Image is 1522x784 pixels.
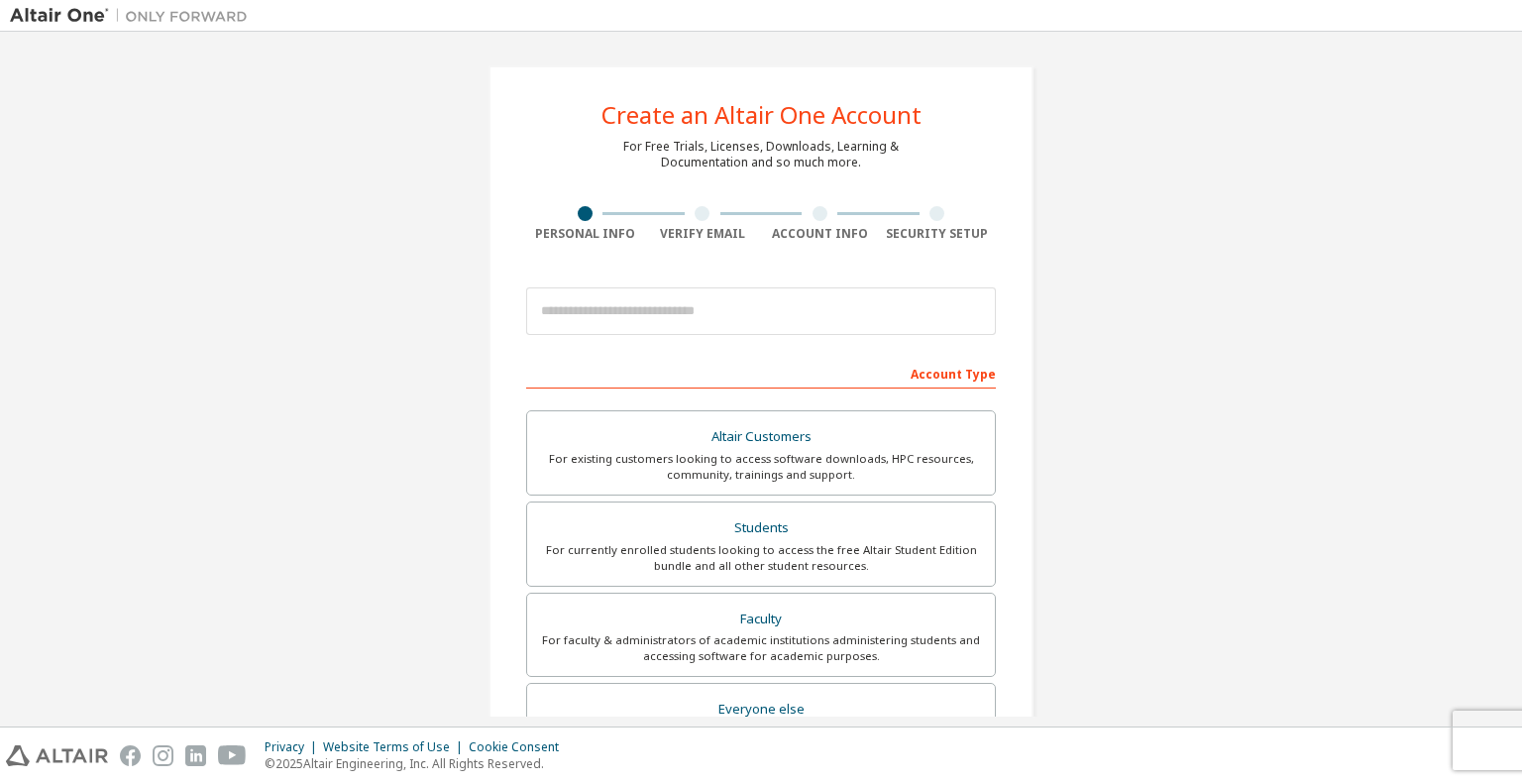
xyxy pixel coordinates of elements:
div: Personal Info [526,226,644,242]
div: Privacy [265,739,323,755]
p: © 2025 Altair Engineering, Inc. All Rights Reserved. [265,755,571,772]
img: facebook.svg [120,745,141,766]
div: Security Setup [879,226,997,242]
img: instagram.svg [153,745,173,766]
img: Altair One [10,6,258,26]
div: Students [539,514,983,542]
div: Verify Email [644,226,762,242]
div: For Free Trials, Licenses, Downloads, Learning & Documentation and so much more. [623,139,899,170]
div: Website Terms of Use [323,739,469,755]
div: Create an Altair One Account [601,103,922,127]
div: For currently enrolled students looking to access the free Altair Student Edition bundle and all ... [539,542,983,574]
div: Account Type [526,357,996,389]
div: For faculty & administrators of academic institutions administering students and accessing softwa... [539,632,983,664]
div: Everyone else [539,696,983,724]
div: Account Info [761,226,879,242]
div: Cookie Consent [469,739,571,755]
div: Faculty [539,606,983,633]
div: For existing customers looking to access software downloads, HPC resources, community, trainings ... [539,451,983,483]
img: youtube.svg [218,745,247,766]
div: Altair Customers [539,423,983,451]
img: linkedin.svg [185,745,206,766]
img: altair_logo.svg [6,745,108,766]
